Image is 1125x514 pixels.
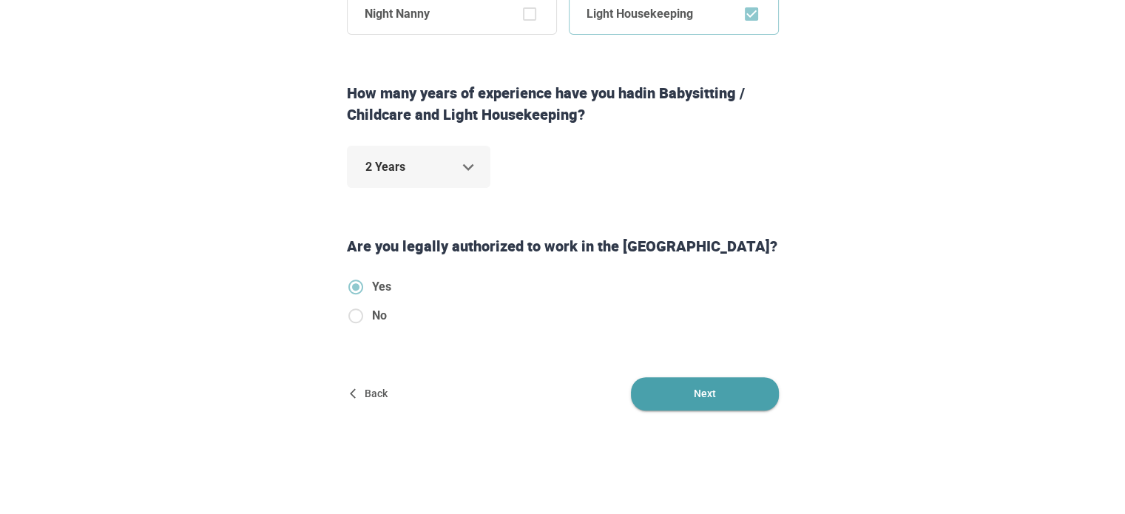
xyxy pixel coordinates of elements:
[347,377,394,410] button: Back
[372,278,391,296] span: Yes
[341,83,785,125] div: How many years of experience have you had in Babysitting / Childcare and Light Housekeeping ?
[341,236,785,257] div: Are you legally authorized to work in the [GEOGRAPHIC_DATA]?
[631,377,779,410] button: Next
[347,146,491,188] div: 2 Years
[347,278,403,336] div: authorizedToWorkInUS
[372,307,387,325] span: No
